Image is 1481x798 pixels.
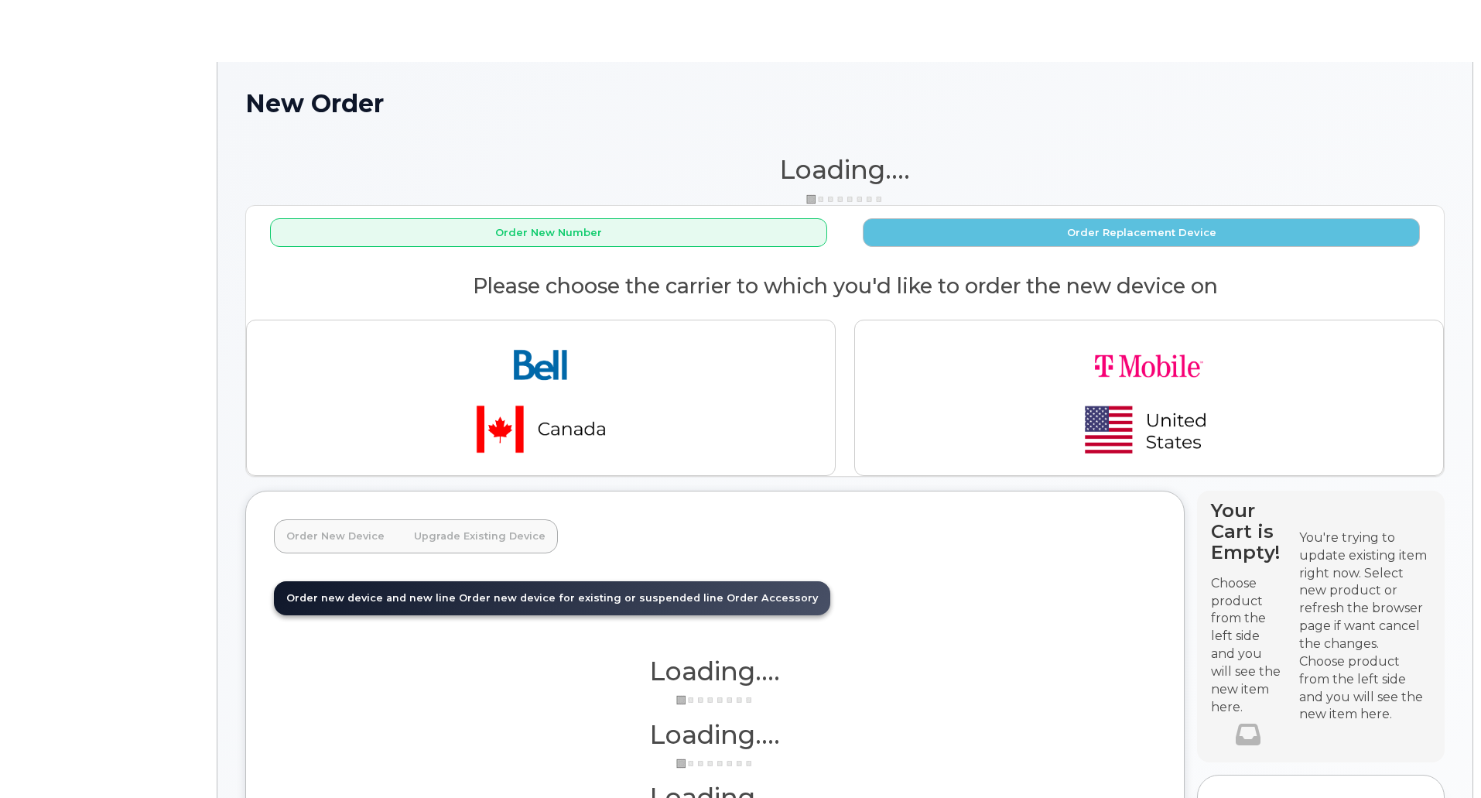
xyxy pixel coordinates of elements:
[676,758,754,769] img: ajax-loader-3a6953c30dc77f0bf724df975f13086db4f4c1262e45940f03d1251963f1bf2e.gif
[806,194,884,205] img: ajax-loader-3a6953c30dc77f0bf724df975f13086db4f4c1262e45940f03d1251963f1bf2e.gif
[1211,575,1285,717] p: Choose product from the left side and you will see the new item here.
[1299,529,1431,653] div: You're trying to update existing item right now. Select new product or refresh the browser page i...
[1299,653,1431,724] div: Choose product from the left side and you will see the new item here.
[246,275,1444,298] h2: Please choose the carrier to which you'd like to order the new device on
[1211,500,1285,563] h4: Your Cart is Empty!
[274,657,1156,685] h1: Loading....
[274,519,397,553] a: Order New Device
[1041,333,1257,463] img: t-mobile-78392d334a420d5b7f0e63d4fa81f6287a21d394dc80d677554bb55bbab1186f.png
[402,519,558,553] a: Upgrade Existing Device
[274,721,1156,748] h1: Loading....
[270,218,827,247] button: Order New Number
[459,592,723,604] span: Order new device for existing or suspended line
[863,218,1420,247] button: Order Replacement Device
[727,592,818,604] span: Order Accessory
[676,694,754,706] img: ajax-loader-3a6953c30dc77f0bf724df975f13086db4f4c1262e45940f03d1251963f1bf2e.gif
[245,90,1445,117] h1: New Order
[433,333,649,463] img: bell-18aeeabaf521bd2b78f928a02ee3b89e57356879d39bd386a17a7cccf8069aed.png
[245,156,1445,183] h1: Loading....
[286,592,456,604] span: Order new device and new line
